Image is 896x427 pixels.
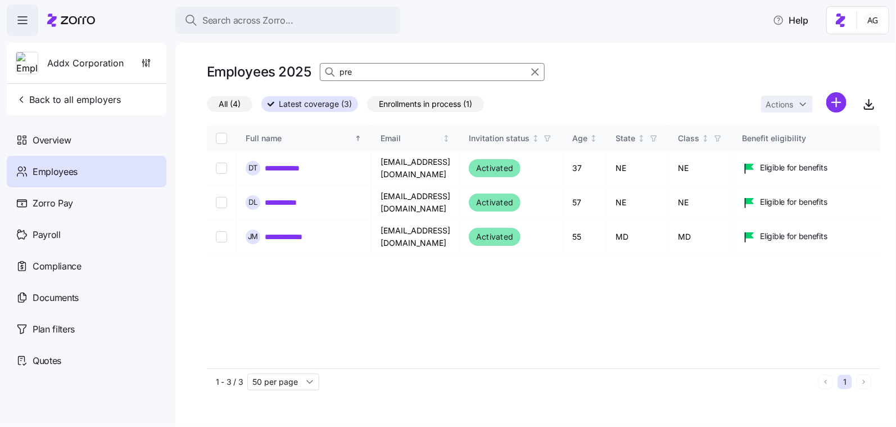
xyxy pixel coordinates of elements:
span: Compliance [33,259,82,273]
button: Help [764,9,817,32]
span: Eligible for benefits [761,231,827,242]
span: D T [248,164,258,172]
div: Class [678,132,700,145]
td: NE [669,151,734,186]
button: 1 [838,375,852,389]
td: 57 [563,186,607,220]
div: State [616,132,636,145]
button: Previous page [818,375,833,389]
span: Zorro Pay [33,196,73,210]
a: Plan filters [7,313,166,345]
div: Not sorted [532,134,540,142]
div: Not sorted [637,134,645,142]
svg: add icon [826,92,847,113]
div: Not sorted [590,134,598,142]
span: Actions [766,101,793,109]
a: Employees [7,156,166,187]
td: NE [607,151,669,186]
span: Addx Corporation [47,56,124,70]
div: Invitation status [469,132,530,145]
a: Zorro Pay [7,187,166,219]
td: MD [607,220,669,254]
td: 37 [563,151,607,186]
td: [EMAIL_ADDRESS][DOMAIN_NAME] [372,220,460,254]
div: Not sorted [702,134,709,142]
input: Select record 3 [216,231,227,242]
a: Compliance [7,250,166,282]
span: J M [248,233,259,240]
span: Payroll [33,228,61,242]
span: 1 - 3 / 3 [216,376,243,388]
input: Select record 1 [216,163,227,174]
span: Quotes [33,354,61,368]
span: Activated [476,230,513,244]
span: Help [773,14,808,27]
span: Employees [33,165,78,179]
span: Search across Zorro... [202,14,293,28]
a: Quotes [7,345,166,376]
span: Eligible for benefits [761,162,827,173]
span: Back to all employers [16,93,121,106]
a: Payroll [7,219,166,250]
a: Overview [7,124,166,156]
button: Search across Zorro... [175,7,400,34]
div: Benefit eligibility [743,132,880,145]
img: 5fc55c57e0610270ad857448bea2f2d5 [864,11,882,29]
button: Back to all employers [11,88,125,111]
input: Search Employees [320,63,545,81]
th: EmailNot sorted [372,125,460,151]
span: All (4) [219,97,241,111]
button: Actions [761,96,813,113]
input: Select record 2 [216,197,227,208]
th: Full nameSorted ascending [237,125,372,151]
th: StateNot sorted [607,125,669,151]
div: Sorted ascending [354,134,362,142]
div: Not sorted [442,134,450,142]
span: Activated [476,161,513,175]
a: Documents [7,282,166,313]
span: D L [248,199,257,206]
th: Invitation statusNot sorted [460,125,563,151]
div: Full name [246,132,352,145]
div: Email [381,132,441,145]
input: Select all records [216,133,227,144]
span: Overview [33,133,71,147]
td: [EMAIL_ADDRESS][DOMAIN_NAME] [372,151,460,186]
span: Plan filters [33,322,75,336]
span: Eligible for benefits [761,196,827,208]
td: NE [669,186,734,220]
td: [EMAIL_ADDRESS][DOMAIN_NAME] [372,186,460,220]
div: Age [572,132,587,145]
span: Documents [33,291,79,305]
td: 55 [563,220,607,254]
th: ClassNot sorted [669,125,734,151]
th: AgeNot sorted [563,125,607,151]
button: Next page [857,375,871,389]
td: NE [607,186,669,220]
span: Enrollments in process (1) [379,97,472,111]
img: Employer logo [16,52,38,75]
span: Latest coverage (3) [279,97,352,111]
span: Activated [476,196,513,209]
h1: Employees 2025 [207,63,311,80]
td: MD [669,220,734,254]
